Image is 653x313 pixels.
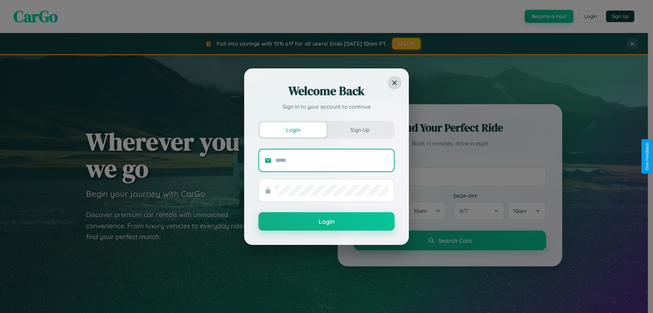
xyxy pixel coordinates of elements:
[326,122,393,137] button: Sign Up
[258,103,395,111] p: Sign in to your account to continue
[258,212,395,231] button: Login
[645,143,650,170] div: Give Feedback
[258,83,395,99] h2: Welcome Back
[260,122,326,137] button: Login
